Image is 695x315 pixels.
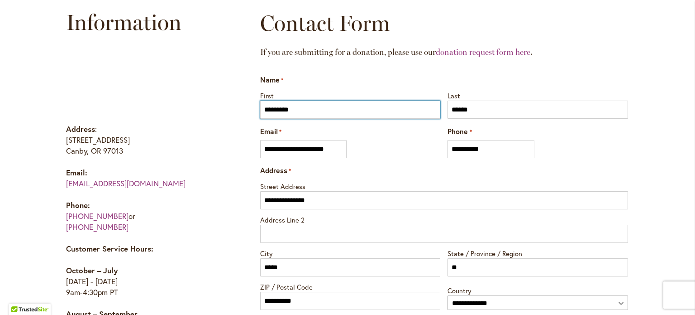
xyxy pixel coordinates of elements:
[66,200,90,210] strong: Phone:
[66,178,186,189] a: [EMAIL_ADDRESS][DOMAIN_NAME]
[260,10,628,37] h2: Contact Form
[260,75,283,85] legend: Name
[260,179,628,191] label: Street Address
[66,167,87,178] strong: Email:
[66,124,95,134] strong: Address
[260,89,441,101] label: First
[66,243,153,254] strong: Customer Service Hours:
[447,247,628,258] label: State / Province / Region
[66,265,225,298] p: [DATE] - [DATE] 9am-4:30pm PT
[66,47,225,115] iframe: Swan Island Dahlias on Google Maps
[66,211,129,221] a: [PHONE_NUMBER]
[260,126,281,137] label: Email
[260,213,628,225] label: Address Line 2
[66,124,225,156] p: : [STREET_ADDRESS] Canby, OR 97013
[447,89,628,101] label: Last
[66,222,129,232] a: [PHONE_NUMBER]
[260,280,441,292] label: ZIP / Postal Code
[447,126,471,137] label: Phone
[260,165,291,176] legend: Address
[66,9,225,36] h2: Information
[66,200,225,233] p: or
[66,265,118,276] strong: October – July
[260,247,441,258] label: City
[260,39,628,66] h2: If you are submitting for a donation, please use our .
[436,47,530,57] a: donation request form here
